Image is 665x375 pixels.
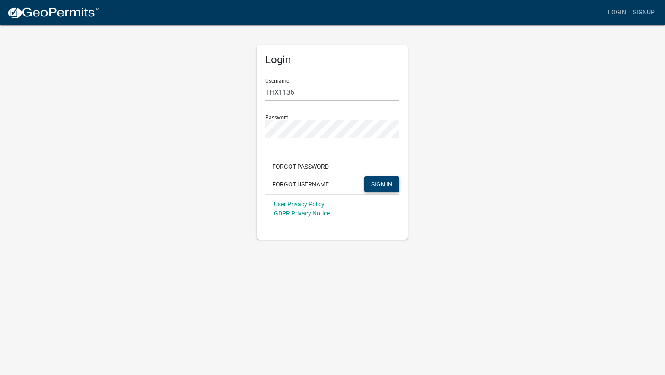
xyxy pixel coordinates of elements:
a: User Privacy Policy [274,201,325,208]
h5: Login [265,54,399,66]
span: SIGN IN [371,180,392,187]
button: SIGN IN [364,176,399,192]
a: Login [605,4,630,21]
a: GDPR Privacy Notice [274,210,330,217]
button: Forgot Password [265,159,336,174]
button: Forgot Username [265,176,336,192]
a: Signup [630,4,658,21]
